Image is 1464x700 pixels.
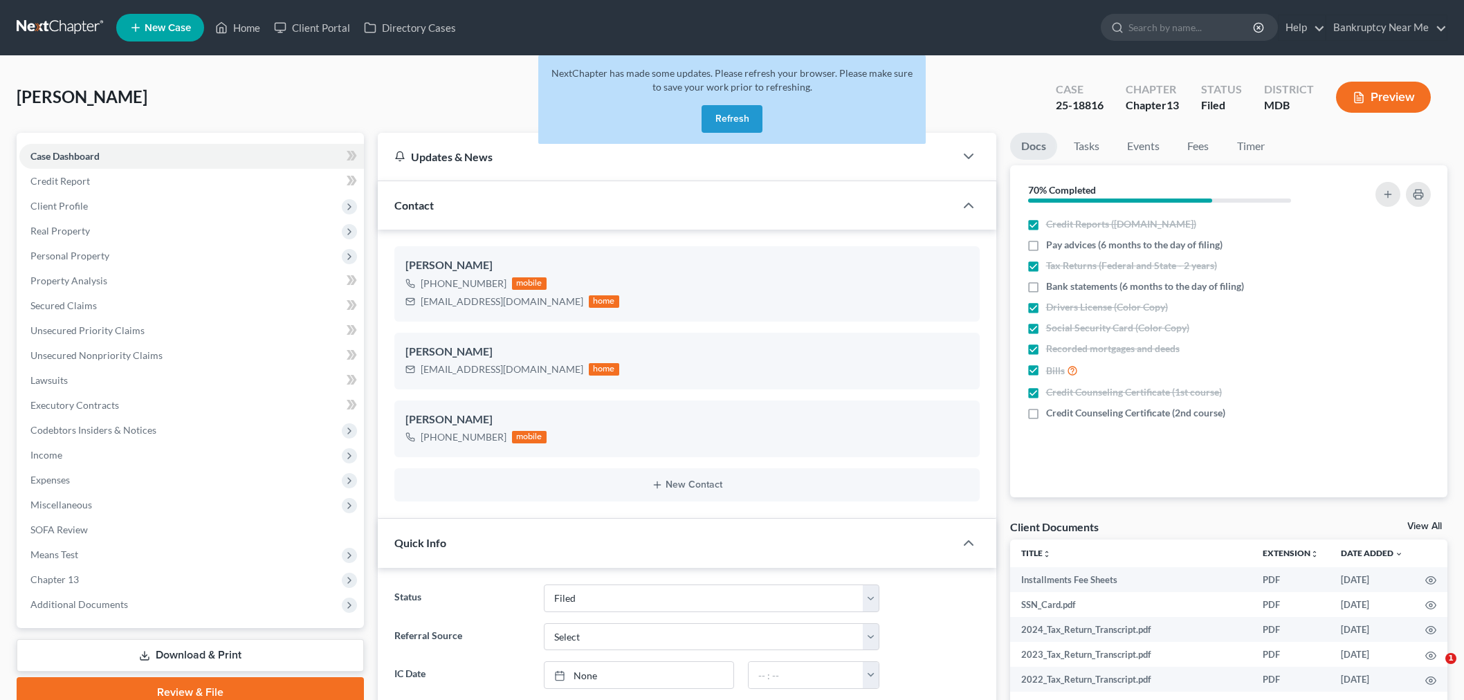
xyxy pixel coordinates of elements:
a: Download & Print [17,639,364,672]
div: Case [1056,82,1104,98]
span: Executory Contracts [30,399,119,411]
a: Lawsuits [19,368,364,393]
span: Credit Counseling Certificate (1st course) [1046,385,1222,399]
a: Docs [1010,133,1057,160]
td: 2024_Tax_Return_Transcript.pdf [1010,617,1252,642]
td: [DATE] [1330,617,1414,642]
span: Means Test [30,549,78,560]
span: 13 [1166,98,1179,111]
div: [PERSON_NAME] [405,257,969,274]
span: Lawsuits [30,374,68,386]
a: Timer [1226,133,1276,160]
div: [PHONE_NUMBER] [421,277,506,291]
a: Fees [1176,133,1220,160]
i: unfold_more [1310,550,1319,558]
span: Client Profile [30,200,88,212]
div: [PERSON_NAME] [405,344,969,360]
div: 25-18816 [1056,98,1104,113]
div: District [1264,82,1314,98]
span: [PERSON_NAME] [17,86,147,107]
span: Credit Counseling Certificate (2nd course) [1046,406,1225,420]
label: Status [387,584,537,612]
td: PDF [1252,642,1330,667]
span: Property Analysis [30,275,107,286]
span: Quick Info [394,536,446,549]
div: home [589,295,619,308]
td: 2022_Tax_Return_Transcript.pdf [1010,667,1252,692]
div: Filed [1201,98,1242,113]
span: Chapter 13 [30,573,79,585]
span: Drivers License (Color Copy) [1046,300,1168,314]
div: Updates & News [394,149,938,164]
div: Status [1201,82,1242,98]
span: Bank statements (6 months to the day of filing) [1046,279,1244,293]
span: Pay advices (6 months to the day of filing) [1046,238,1223,252]
span: Personal Property [30,250,109,261]
td: 2023_Tax_Return_Transcript.pdf [1010,642,1252,667]
td: SSN_Card.pdf [1010,592,1252,617]
span: Credit Report [30,175,90,187]
a: Titleunfold_more [1021,548,1051,558]
span: Case Dashboard [30,150,100,162]
div: Chapter [1126,98,1179,113]
a: Extensionunfold_more [1263,548,1319,558]
button: New Contact [405,479,969,490]
a: Tasks [1063,133,1110,160]
button: Refresh [702,105,762,133]
div: [EMAIL_ADDRESS][DOMAIN_NAME] [421,295,583,308]
td: [DATE] [1330,567,1414,592]
button: Preview [1336,82,1431,113]
span: NextChapter has made some updates. Please refresh your browser. Please make sure to save your wor... [551,67,913,93]
a: Property Analysis [19,268,364,293]
div: mobile [512,277,547,290]
a: Directory Cases [357,15,463,40]
td: PDF [1252,667,1330,692]
a: Home [208,15,267,40]
label: IC Date [387,661,537,689]
a: Bankruptcy Near Me [1326,15,1447,40]
span: Tax Returns (Federal and State - 2 years) [1046,259,1217,273]
span: 1 [1445,653,1456,664]
span: New Case [145,23,191,33]
a: Secured Claims [19,293,364,318]
td: [DATE] [1330,592,1414,617]
td: [DATE] [1330,642,1414,667]
a: Case Dashboard [19,144,364,169]
a: Date Added expand_more [1341,548,1403,558]
a: Client Portal [267,15,357,40]
a: SOFA Review [19,517,364,542]
label: Referral Source [387,623,537,651]
input: Search by name... [1128,15,1255,40]
div: Client Documents [1010,519,1099,534]
iframe: Intercom live chat [1417,653,1450,686]
a: Unsecured Nonpriority Claims [19,343,364,368]
div: mobile [512,431,547,443]
div: Chapter [1126,82,1179,98]
span: SOFA Review [30,524,88,535]
i: unfold_more [1043,550,1051,558]
span: Additional Documents [30,598,128,610]
td: [DATE] [1330,667,1414,692]
span: Miscellaneous [30,499,92,510]
a: None [545,662,733,688]
span: Codebtors Insiders & Notices [30,424,156,436]
span: Secured Claims [30,300,97,311]
span: Contact [394,199,434,212]
span: Real Property [30,225,90,237]
td: PDF [1252,567,1330,592]
span: Credit Reports ([DOMAIN_NAME]) [1046,217,1196,231]
div: [EMAIL_ADDRESS][DOMAIN_NAME] [421,362,583,376]
span: Expenses [30,474,70,486]
span: Income [30,449,62,461]
a: Help [1279,15,1325,40]
strong: 70% Completed [1028,184,1096,196]
div: [PHONE_NUMBER] [421,430,506,444]
span: Unsecured Priority Claims [30,324,145,336]
a: Events [1116,133,1171,160]
span: Social Security Card (Color Copy) [1046,321,1189,335]
div: [PERSON_NAME] [405,412,969,428]
td: PDF [1252,617,1330,642]
td: PDF [1252,592,1330,617]
a: View All [1407,522,1442,531]
div: home [589,363,619,376]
